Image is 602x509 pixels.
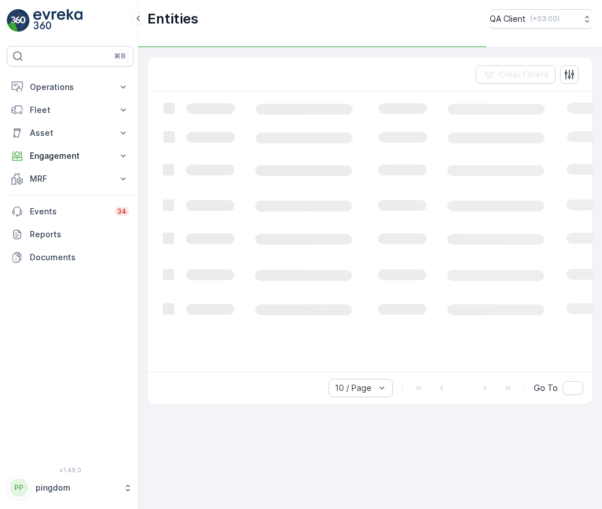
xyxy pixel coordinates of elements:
[490,13,526,25] p: QA Client
[490,9,593,29] button: QA Client(+03:00)
[117,207,127,216] p: 34
[7,167,134,190] button: MRF
[7,223,134,246] a: Reports
[7,200,134,223] a: Events34
[30,252,129,263] p: Documents
[30,81,111,93] p: Operations
[7,467,134,473] span: v 1.49.0
[530,14,560,24] p: ( +03:00 )
[147,10,198,28] p: Entities
[534,382,558,394] span: Go To
[7,122,134,144] button: Asset
[33,9,83,32] img: logo_light-DOdMpM7g.png
[499,69,549,80] p: Clear Filters
[36,482,118,494] p: pingdom
[7,76,134,99] button: Operations
[30,206,108,217] p: Events
[10,479,28,497] div: PP
[30,229,129,240] p: Reports
[30,104,111,116] p: Fleet
[7,476,134,500] button: PPpingdom
[7,144,134,167] button: Engagement
[30,127,111,139] p: Asset
[114,52,126,61] p: ⌘B
[7,99,134,122] button: Fleet
[476,65,556,84] button: Clear Filters
[30,173,111,185] p: MRF
[7,9,30,32] img: logo
[7,246,134,269] a: Documents
[30,150,111,162] p: Engagement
